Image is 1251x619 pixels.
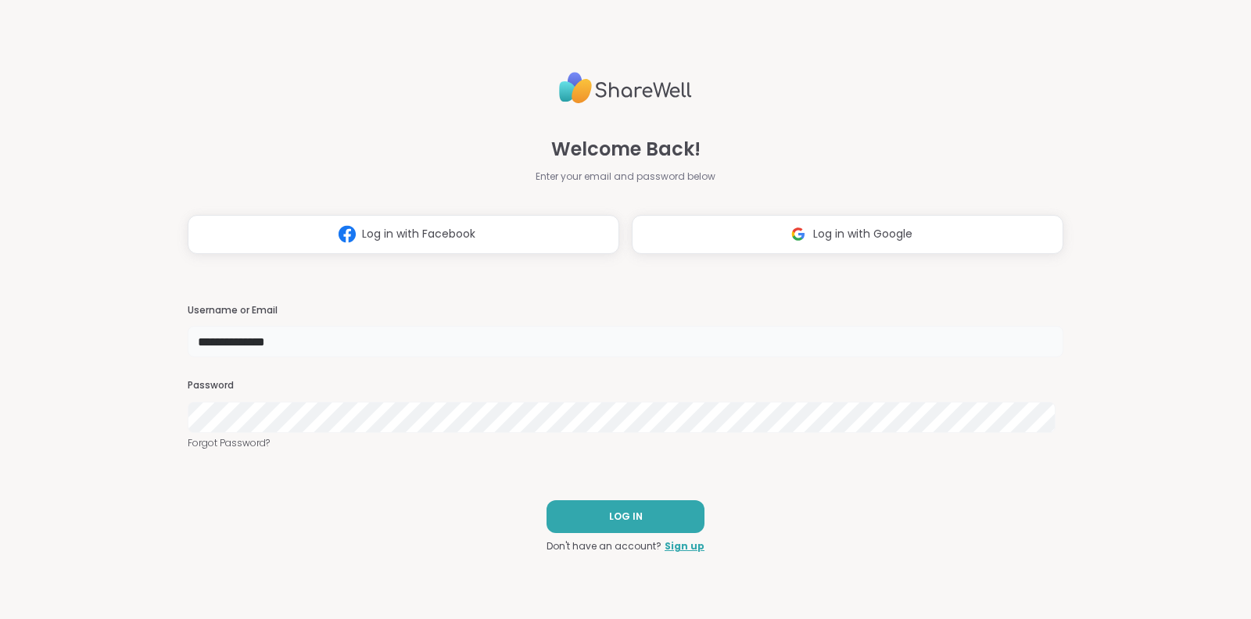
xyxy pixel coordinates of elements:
[559,66,692,110] img: ShareWell Logo
[188,215,619,254] button: Log in with Facebook
[188,379,1063,392] h3: Password
[547,539,661,553] span: Don't have an account?
[665,539,704,553] a: Sign up
[609,510,643,524] span: LOG IN
[188,436,1063,450] a: Forgot Password?
[632,215,1063,254] button: Log in with Google
[551,135,701,163] span: Welcome Back!
[813,226,912,242] span: Log in with Google
[188,304,1063,317] h3: Username or Email
[547,500,704,533] button: LOG IN
[362,226,475,242] span: Log in with Facebook
[783,220,813,249] img: ShareWell Logomark
[332,220,362,249] img: ShareWell Logomark
[536,170,715,184] span: Enter your email and password below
